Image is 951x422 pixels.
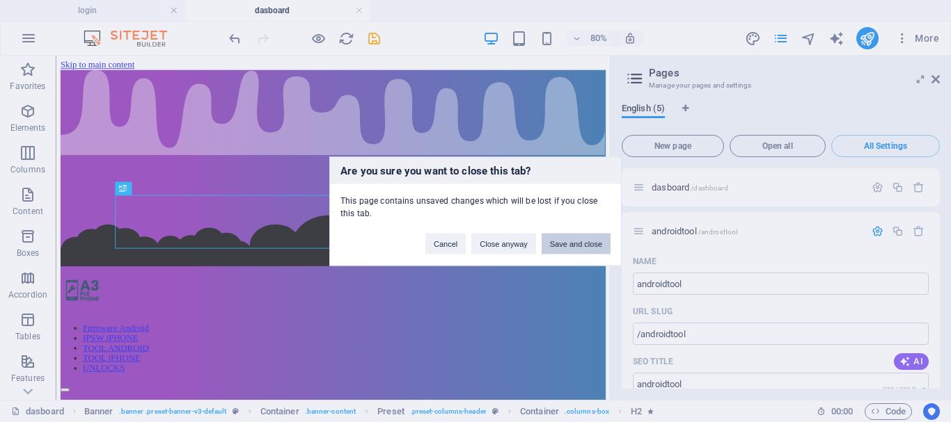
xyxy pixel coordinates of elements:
button: Save and close [542,233,611,254]
h3: Are you sure you want to close this tab? [330,157,621,184]
a: Skip to main content [6,6,98,17]
button: Close anyway [471,233,535,254]
button: Cancel [425,233,466,254]
div: This page contains unsaved changes which will be lost if you close this tab. [330,184,621,219]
